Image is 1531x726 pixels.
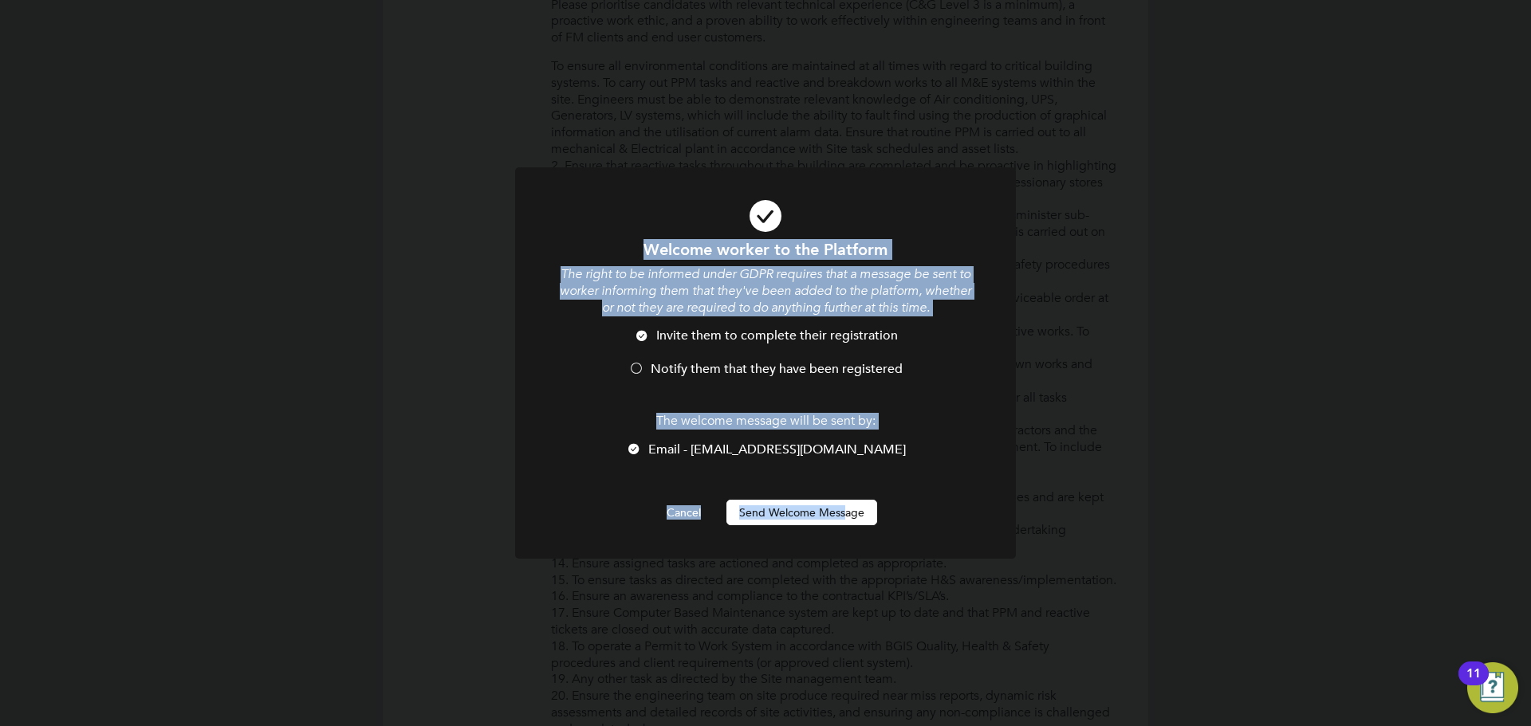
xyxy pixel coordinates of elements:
[558,239,973,260] h1: Welcome worker to the Platform
[1467,662,1518,713] button: Open Resource Center, 11 new notifications
[1466,673,1481,694] div: 11
[560,266,971,316] i: The right to be informed under GDPR requires that a message be sent to worker informing them that...
[558,413,973,430] p: The welcome message will be sent by:
[648,441,906,457] span: Email - [EMAIL_ADDRESS][DOMAIN_NAME]
[656,328,898,343] span: Invite them to complete their registration
[726,500,877,525] button: Send Welcome Message
[654,500,714,525] button: Cancel
[651,361,903,377] span: Notify them that they have been registered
